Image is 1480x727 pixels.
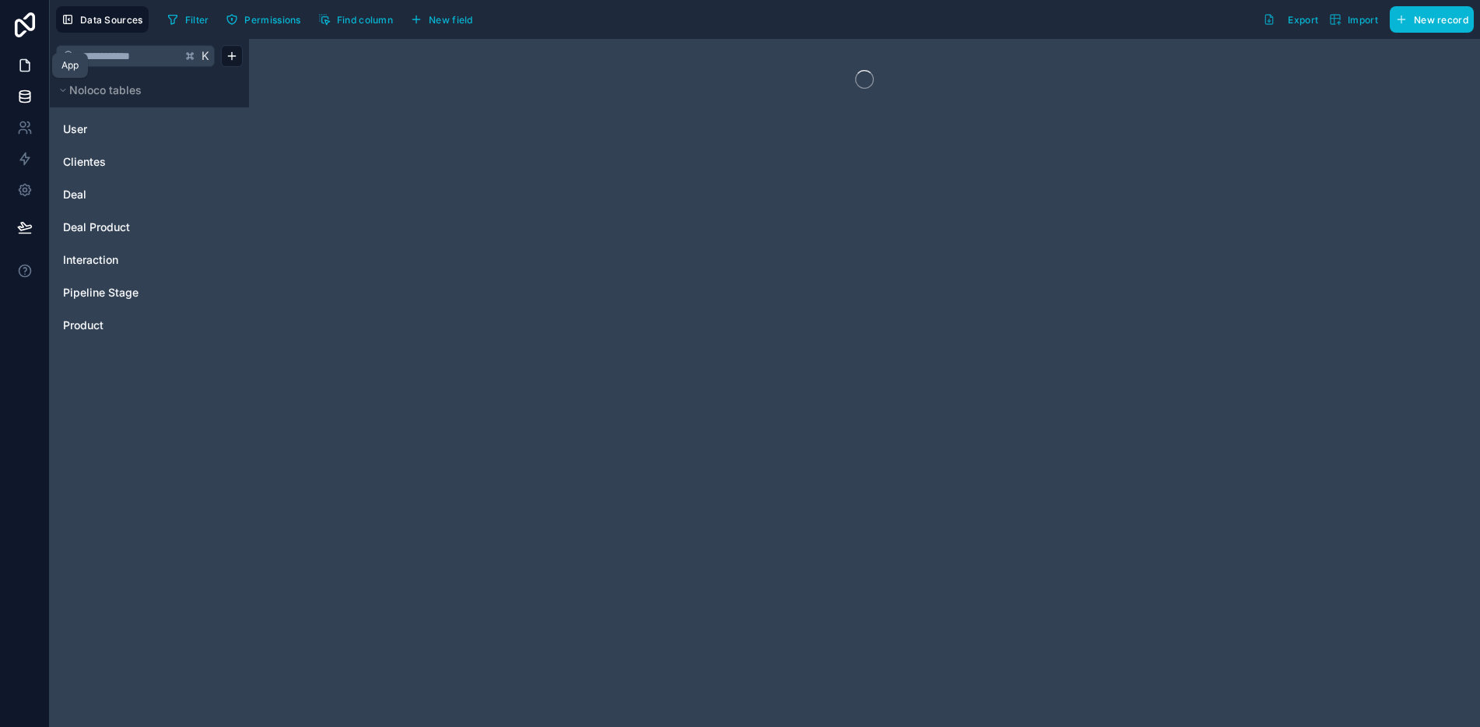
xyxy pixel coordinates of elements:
[56,313,243,338] div: Product
[200,51,211,61] span: K
[63,285,189,300] a: Pipeline Stage
[56,79,233,101] button: Noloco tables
[1288,14,1318,26] span: Export
[63,318,103,333] span: Product
[63,154,106,170] span: Clientes
[63,121,189,137] a: User
[63,252,189,268] a: Interaction
[56,248,243,272] div: Interaction
[337,14,393,26] span: Find column
[244,14,300,26] span: Permissions
[63,220,130,235] span: Deal Product
[63,220,189,235] a: Deal Product
[63,285,139,300] span: Pipeline Stage
[69,83,142,98] span: Noloco tables
[1348,14,1378,26] span: Import
[61,59,79,72] div: App
[405,8,479,31] button: New field
[63,187,86,202] span: Deal
[56,280,243,305] div: Pipeline Stage
[63,187,189,202] a: Deal
[1414,14,1468,26] span: New record
[161,8,215,31] button: Filter
[1390,6,1474,33] button: New record
[63,121,87,137] span: User
[80,14,143,26] span: Data Sources
[1257,6,1324,33] button: Export
[56,117,243,142] div: User
[429,14,473,26] span: New field
[56,149,243,174] div: Clientes
[56,215,243,240] div: Deal Product
[1324,6,1384,33] button: Import
[63,154,189,170] a: Clientes
[220,8,306,31] button: Permissions
[313,8,398,31] button: Find column
[56,182,243,207] div: Deal
[1384,6,1474,33] a: New record
[56,6,149,33] button: Data Sources
[185,14,209,26] span: Filter
[63,252,118,268] span: Interaction
[220,8,312,31] a: Permissions
[63,318,189,333] a: Product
